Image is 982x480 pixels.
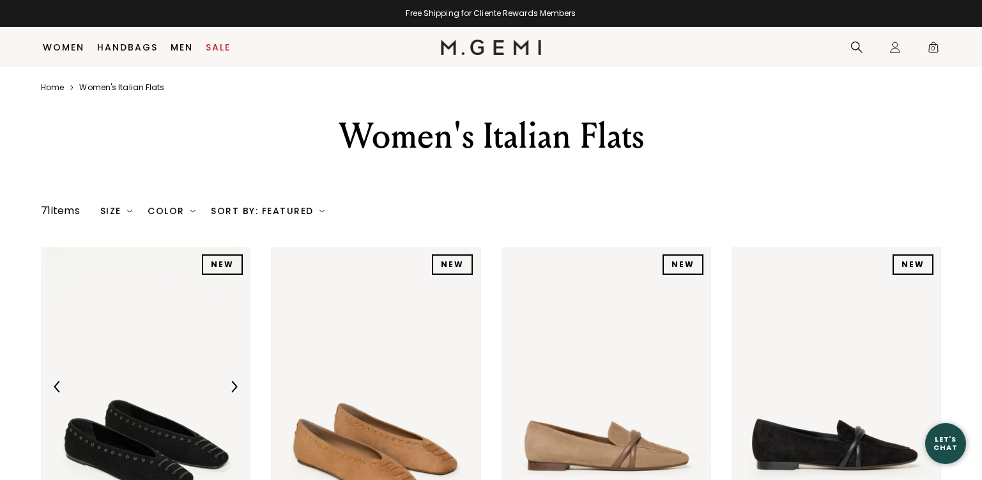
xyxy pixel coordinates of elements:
[925,435,966,451] div: Let's Chat
[190,208,196,213] img: chevron-down.svg
[663,254,703,275] div: NEW
[432,254,473,275] div: NEW
[171,42,193,52] a: Men
[41,203,80,219] div: 71 items
[206,42,231,52] a: Sale
[100,206,133,216] div: Size
[893,254,933,275] div: NEW
[52,381,63,392] img: Previous Arrow
[211,206,325,216] div: Sort By: Featured
[43,42,84,52] a: Women
[148,206,196,216] div: Color
[441,40,541,55] img: M.Gemi
[270,113,713,159] div: Women's Italian Flats
[202,254,243,275] div: NEW
[41,82,64,93] a: Home
[127,208,132,213] img: chevron-down.svg
[97,42,158,52] a: Handbags
[927,43,940,56] span: 0
[228,381,240,392] img: Next Arrow
[319,208,325,213] img: chevron-down.svg
[79,82,164,93] a: Women's italian flats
